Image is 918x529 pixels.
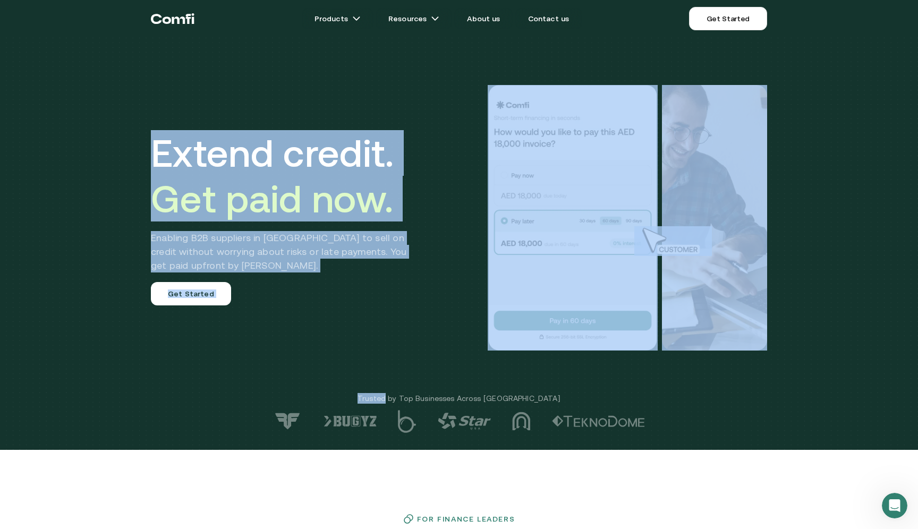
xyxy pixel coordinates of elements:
img: finance [403,514,414,524]
img: arrow icons [431,14,439,23]
img: logo-6 [324,415,377,427]
img: Would you like to pay this AED 18,000.00 invoice? [662,85,767,351]
h2: Enabling B2B suppliers in [GEOGRAPHIC_DATA] to sell on credit without worrying about risks or lat... [151,231,422,272]
a: Get Started [689,7,767,30]
img: Would you like to pay this AED 18,000.00 invoice? [488,85,658,351]
a: Return to the top of the Comfi home page [151,3,194,35]
a: Get Started [151,282,231,305]
img: logo-3 [512,412,531,431]
a: Productsarrow icons [302,8,373,29]
span: Get paid now. [151,177,393,220]
img: logo-7 [273,412,302,430]
a: Resourcesarrow icons [376,8,452,29]
img: arrow icons [352,14,361,23]
img: logo-5 [398,410,416,433]
iframe: Intercom live chat [882,493,907,518]
img: logo-2 [552,415,645,427]
h1: Extend credit. [151,130,422,221]
img: cursor [634,226,712,256]
h3: For Finance Leaders [417,515,515,523]
a: About us [454,8,513,29]
a: Contact us [515,8,582,29]
img: logo-4 [438,413,491,430]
